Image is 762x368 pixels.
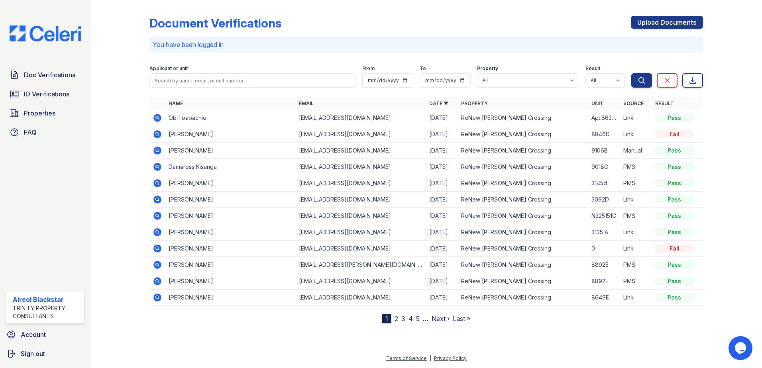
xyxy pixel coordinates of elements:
td: ReNew [PERSON_NAME] Crossing [458,110,588,126]
td: ReNew [PERSON_NAME] Crossing [458,159,588,175]
label: To [420,65,426,72]
div: Pass [655,212,693,220]
td: [EMAIL_ADDRESS][DOMAIN_NAME] [296,110,426,126]
td: [DATE] [426,208,458,224]
a: Property [461,100,488,106]
td: [EMAIL_ADDRESS][DOMAIN_NAME] [296,175,426,192]
td: [DATE] [426,110,458,126]
td: Damaress Kisanga [165,159,296,175]
td: [PERSON_NAME] [165,290,296,306]
td: 8892E [588,257,620,273]
a: Source [623,100,644,106]
td: N325151C [588,208,620,224]
td: 3135 A [588,224,620,241]
td: [PERSON_NAME] [165,224,296,241]
td: Link [620,290,652,306]
td: Link [620,224,652,241]
a: ID Verifications [6,86,84,102]
div: Pass [655,163,693,171]
a: Upload Documents [631,16,703,29]
td: [PERSON_NAME] [165,273,296,290]
td: PMS [620,159,652,175]
td: [DATE] [426,126,458,143]
div: Document Verifications [149,16,281,30]
span: Doc Verifications [24,70,75,80]
span: Properties [24,108,55,118]
div: Pass [655,277,693,285]
div: Trinity Property Consultants [13,304,81,320]
td: [DATE] [426,224,458,241]
td: 8649E [588,290,620,306]
span: Account [21,330,46,339]
a: Name [169,100,183,106]
td: ReNew [PERSON_NAME] Crossing [458,126,588,143]
a: Next › [432,315,450,323]
td: PMS [620,257,652,273]
td: Manual [620,143,652,159]
td: [EMAIL_ADDRESS][DOMAIN_NAME] [296,290,426,306]
div: Pass [655,196,693,204]
td: 3092D [588,192,620,208]
label: Property [477,65,498,72]
a: Last » [453,315,470,323]
div: Pass [655,114,693,122]
td: [DATE] [426,273,458,290]
a: FAQ [6,124,84,140]
div: | [430,355,431,361]
a: Unit [591,100,603,106]
td: 3145d [588,175,620,192]
td: [PERSON_NAME] [165,208,296,224]
td: [DATE] [426,241,458,257]
td: ReNew [PERSON_NAME] Crossing [458,241,588,257]
input: Search by name, email, or unit number [149,73,356,88]
div: 1 [382,314,391,323]
div: Pass [655,294,693,301]
td: [EMAIL_ADDRESS][DOMAIN_NAME] [296,241,426,257]
a: Privacy Policy [434,355,467,361]
td: [EMAIL_ADDRESS][DOMAIN_NAME] [296,273,426,290]
td: [DATE] [426,143,458,159]
iframe: chat widget [729,336,754,360]
img: CE_Logo_Blue-a8612792a0a2168367f1c8372b55b34899dd931a85d93a1a3d3e32e68fde9ad4.png [3,25,87,41]
td: Link [620,110,652,126]
div: Aireol Blackstar [13,295,81,304]
a: 5 [416,315,420,323]
td: Link [620,241,652,257]
td: [PERSON_NAME] [165,241,296,257]
span: ID Verifications [24,89,69,99]
p: You have been logged in [153,40,700,49]
div: Pass [655,147,693,155]
td: [EMAIL_ADDRESS][DOMAIN_NAME] [296,143,426,159]
a: Sign out [3,346,87,362]
td: ReNew [PERSON_NAME] Crossing [458,257,588,273]
td: [EMAIL_ADDRESS][DOMAIN_NAME] [296,192,426,208]
span: … [423,314,428,323]
a: Email [299,100,314,106]
a: 4 [408,315,413,323]
a: Doc Verifications [6,67,84,83]
a: 3 [401,315,405,323]
td: Link [620,126,652,143]
label: Result [585,65,600,72]
a: 2 [395,315,398,323]
td: ReNew [PERSON_NAME] Crossing [458,175,588,192]
td: [DATE] [426,159,458,175]
td: [DATE] [426,175,458,192]
td: 9018C [588,159,620,175]
td: Obi Iloabachie [165,110,296,126]
td: [EMAIL_ADDRESS][DOMAIN_NAME] [296,126,426,143]
td: ReNew [PERSON_NAME] Crossing [458,290,588,306]
td: [EMAIL_ADDRESS][DOMAIN_NAME] [296,208,426,224]
td: PMS [620,208,652,224]
label: From [362,65,375,72]
div: Fail [655,130,693,138]
td: 0 [588,241,620,257]
span: FAQ [24,127,37,137]
a: Account [3,327,87,343]
td: PMS [620,273,652,290]
a: Properties [6,105,84,121]
a: Terms of Service [386,355,427,361]
td: [PERSON_NAME] [165,175,296,192]
td: 9106B [588,143,620,159]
